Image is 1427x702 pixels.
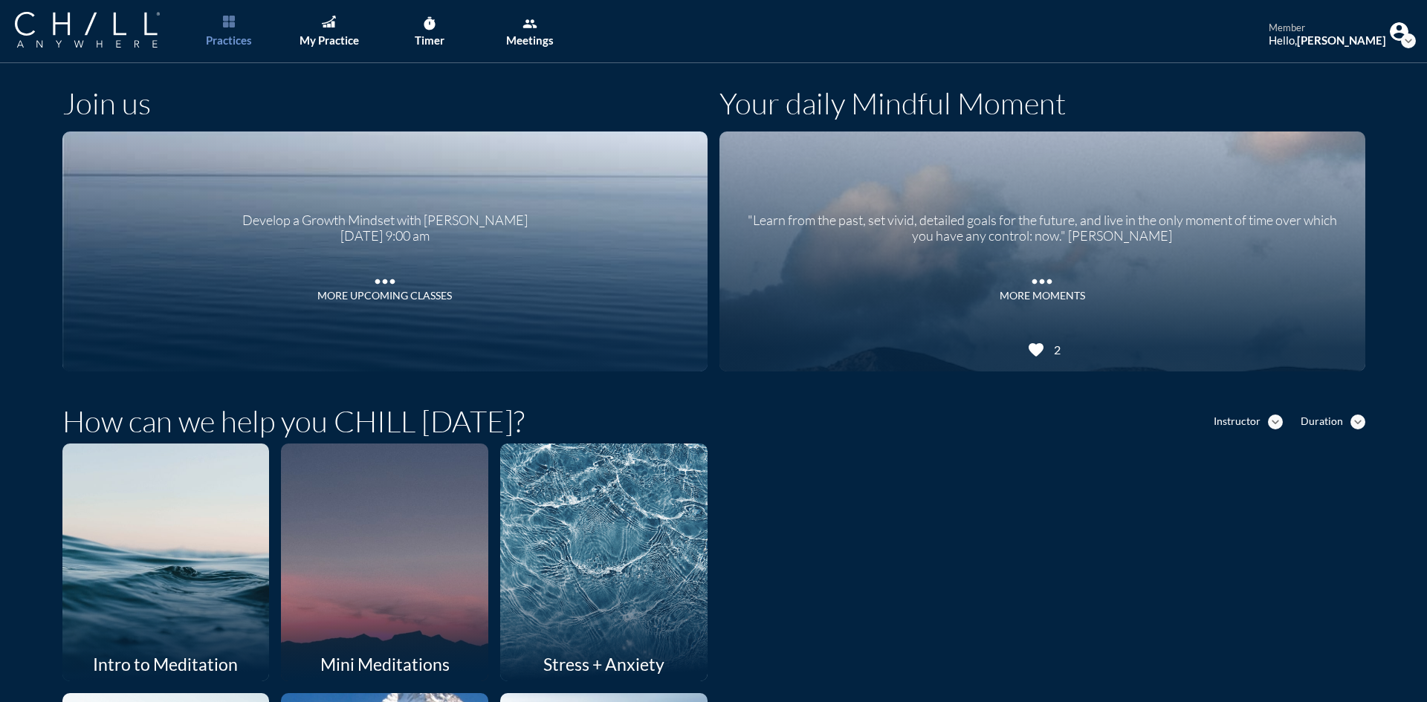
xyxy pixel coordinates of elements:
a: Company Logo [15,12,190,50]
i: more_horiz [370,267,400,289]
div: Hello, [1269,33,1386,47]
i: group [522,16,537,31]
div: Practices [206,33,252,47]
div: Stress + Anxiety [500,647,708,681]
div: Meetings [506,33,554,47]
div: [DATE] 9:00 am [242,228,528,244]
div: 2 [1049,342,1061,357]
div: More Upcoming Classes [317,290,452,302]
i: expand_more [1401,33,1416,48]
div: Timer [415,33,444,47]
strong: [PERSON_NAME] [1297,33,1386,47]
i: favorite [1027,341,1045,359]
div: member [1269,22,1386,34]
div: MORE MOMENTS [1000,290,1085,302]
div: Duration [1301,415,1343,428]
h1: Join us [62,85,151,121]
img: Profile icon [1390,22,1408,41]
i: timer [422,16,437,31]
div: Instructor [1214,415,1261,428]
i: more_horiz [1027,267,1057,289]
div: "Learn from the past, set vivid, detailed goals for the future, and live in the only moment of ti... [738,201,1347,244]
img: Graph [322,16,335,27]
h1: How can we help you CHILL [DATE]? [62,403,525,439]
div: Intro to Meditation [62,647,270,681]
div: Mini Meditations [281,647,488,681]
i: expand_more [1268,415,1283,429]
img: List [223,16,235,27]
i: expand_more [1350,415,1365,429]
img: Company Logo [15,12,160,48]
div: My Practice [300,33,359,47]
h1: Your daily Mindful Moment [719,85,1066,121]
div: Develop a Growth Mindset with [PERSON_NAME] [242,201,528,229]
